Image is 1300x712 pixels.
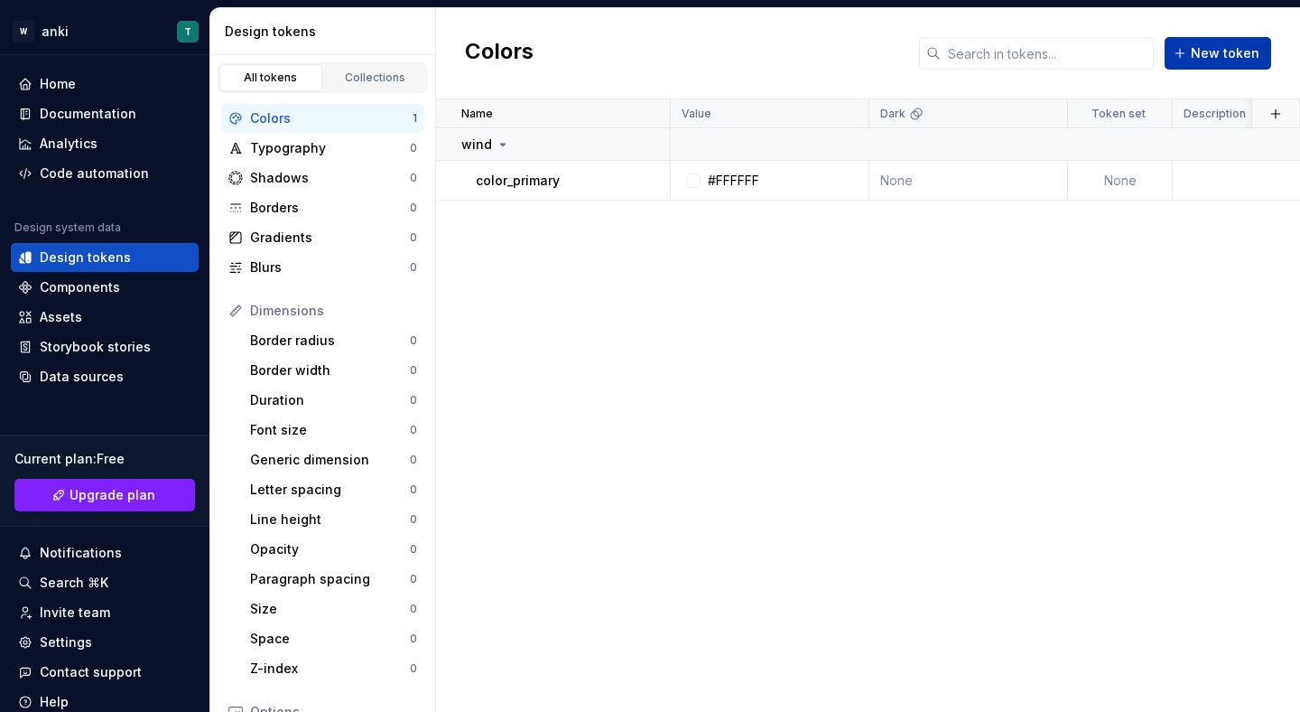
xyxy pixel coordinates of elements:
[221,223,424,252] a: Gradients0
[410,661,417,676] div: 0
[250,332,410,350] div: Border radius
[40,604,110,622] div: Invite team
[11,568,199,597] button: Search ⌘K
[243,624,424,653] a: Space0
[40,663,142,681] div: Contact support
[70,486,155,504] span: Upgrade plan
[4,12,206,51] button: WankiT
[250,361,410,379] div: Border width
[243,326,424,355] a: Border radius0
[221,193,424,222] a: Borders0
[250,600,410,618] div: Size
[250,511,410,529] div: Line height
[250,199,410,217] div: Borders
[1068,161,1173,201] td: None
[250,169,410,187] div: Shadows
[11,303,199,332] a: Assets
[413,111,417,126] div: 1
[461,136,492,154] p: wind
[250,229,410,247] div: Gradients
[243,386,424,415] a: Duration0
[11,70,199,98] a: Home
[40,135,97,153] div: Analytics
[250,630,410,648] div: Space
[11,658,199,687] button: Contact support
[869,161,1068,201] td: None
[11,273,199,302] a: Components
[243,356,424,385] a: Border width0
[250,451,410,469] div: Generic dimension
[1191,44,1259,62] span: New token
[243,565,424,594] a: Paragraph spacing0
[243,416,424,445] a: Font size0
[225,23,428,41] div: Design tokens
[243,505,424,534] a: Line height0
[11,333,199,361] a: Storybook stories
[250,481,410,499] div: Letter spacing
[11,598,199,627] a: Invite team
[243,654,424,683] a: Z-index0
[410,602,417,616] div: 0
[708,172,759,190] div: #FFFFFF
[682,107,711,121] p: Value
[410,512,417,527] div: 0
[410,260,417,275] div: 0
[11,362,199,391] a: Data sources
[40,574,108,592] div: Search ⌘K
[880,107,905,121] p: Dark
[243,595,424,623] a: Size0
[13,21,34,42] div: W
[410,141,417,155] div: 0
[410,230,417,245] div: 0
[250,109,413,127] div: Colors
[40,693,69,711] div: Help
[221,134,424,163] a: Typography0
[243,475,424,504] a: Letter spacing0
[221,164,424,192] a: Shadows0
[250,258,410,276] div: Blurs
[40,105,136,123] div: Documentation
[221,104,424,133] a: Colors1
[11,159,199,188] a: Code automation
[40,248,131,267] div: Design tokens
[410,572,417,586] div: 0
[250,391,410,409] div: Duration
[243,445,424,474] a: Generic dimension0
[410,201,417,215] div: 0
[410,423,417,437] div: 0
[14,450,195,468] div: Current plan : Free
[40,368,124,386] div: Data sources
[410,632,417,646] div: 0
[941,37,1154,70] input: Search in tokens...
[465,37,534,70] h2: Colors
[42,23,69,41] div: anki
[250,660,410,678] div: Z-index
[184,24,191,39] div: T
[410,482,417,497] div: 0
[410,333,417,348] div: 0
[250,570,410,588] div: Paragraph spacing
[11,539,199,567] button: Notifications
[461,107,493,121] p: Name
[40,633,92,651] div: Settings
[410,171,417,185] div: 0
[40,308,82,326] div: Assets
[1091,107,1146,121] p: Token set
[476,172,560,190] p: color_primary
[11,243,199,272] a: Design tokens
[221,253,424,282] a: Blurs0
[410,393,417,408] div: 0
[40,278,120,296] div: Components
[40,338,151,356] div: Storybook stories
[410,453,417,467] div: 0
[40,75,76,93] div: Home
[410,542,417,557] div: 0
[1165,37,1271,70] button: New token
[40,164,149,183] div: Code automation
[243,535,424,564] a: Opacity0
[11,99,199,128] a: Documentation
[14,479,195,511] a: Upgrade plan
[11,129,199,158] a: Analytics
[40,544,122,562] div: Notifications
[410,363,417,378] div: 0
